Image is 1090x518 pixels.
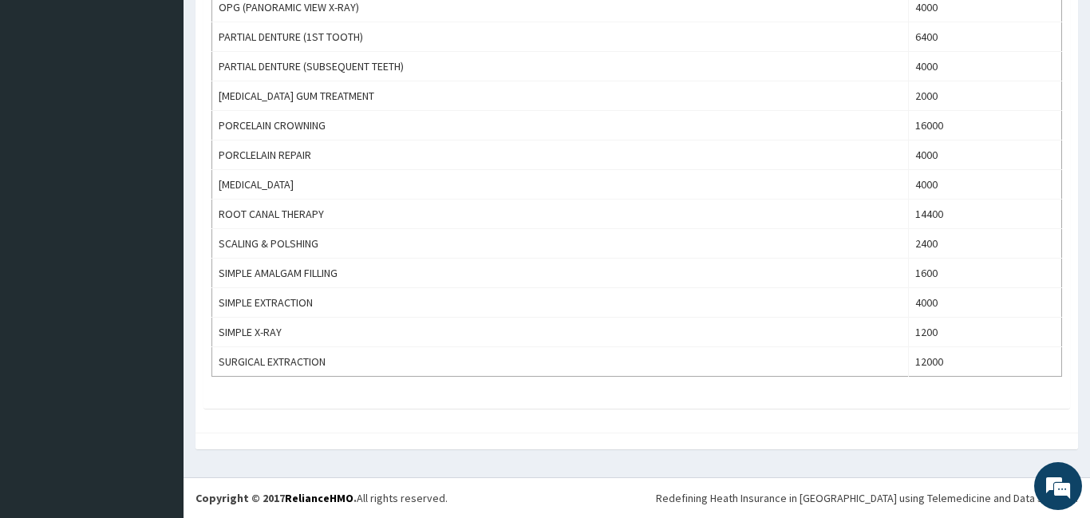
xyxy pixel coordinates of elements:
[212,347,909,377] td: SURGICAL EXTRACTION
[908,81,1061,111] td: 2000
[908,200,1061,229] td: 14400
[212,318,909,347] td: SIMPLE X-RAY
[212,111,909,140] td: PORCELAIN CROWNING
[212,170,909,200] td: [MEDICAL_DATA]
[656,490,1078,506] div: Redefining Heath Insurance in [GEOGRAPHIC_DATA] using Telemedicine and Data Science!
[212,140,909,170] td: PORCLELAIN REPAIR
[908,229,1061,259] td: 2400
[285,491,353,505] a: RelianceHMO
[212,229,909,259] td: SCALING & POLSHING
[908,288,1061,318] td: 4000
[212,288,909,318] td: SIMPLE EXTRACTION
[184,477,1090,518] footer: All rights reserved.
[908,52,1061,81] td: 4000
[8,347,304,403] textarea: Type your message and hit 'Enter'
[212,81,909,111] td: [MEDICAL_DATA] GUM TREATMENT
[908,140,1061,170] td: 4000
[908,347,1061,377] td: 12000
[908,111,1061,140] td: 16000
[908,170,1061,200] td: 4000
[262,8,300,46] div: Minimize live chat window
[212,259,909,288] td: SIMPLE AMALGAM FILLING
[908,22,1061,52] td: 6400
[212,52,909,81] td: PARTIAL DENTURE (SUBSEQUENT TEETH)
[908,259,1061,288] td: 1600
[908,318,1061,347] td: 1200
[30,80,65,120] img: d_794563401_company_1708531726252_794563401
[93,156,220,318] span: We're online!
[212,200,909,229] td: ROOT CANAL THERAPY
[195,491,357,505] strong: Copyright © 2017 .
[83,89,268,110] div: Chat with us now
[212,22,909,52] td: PARTIAL DENTURE (1ST TOOTH)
